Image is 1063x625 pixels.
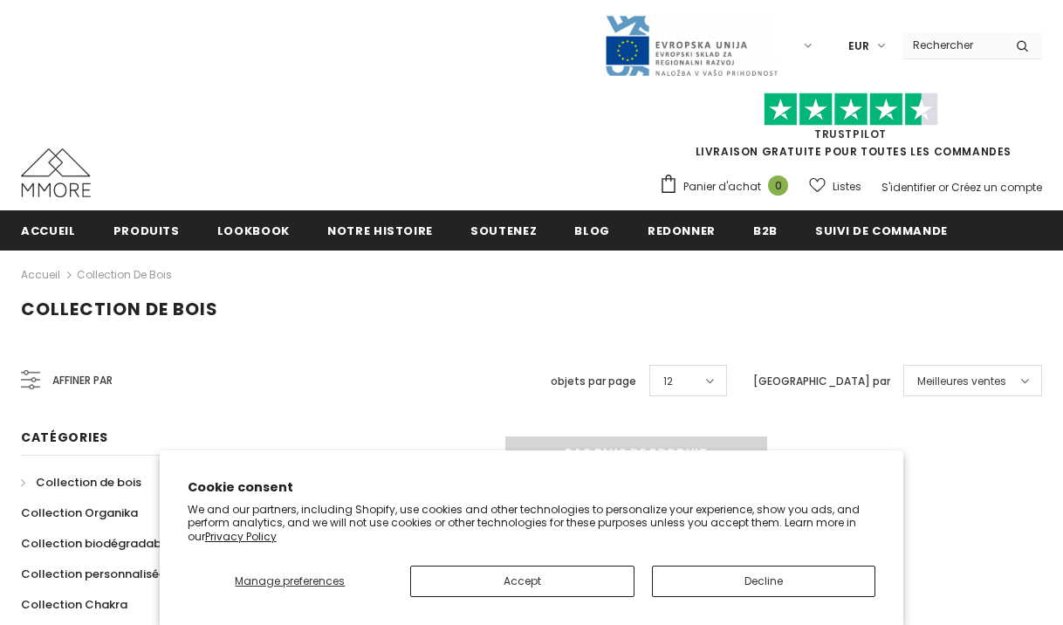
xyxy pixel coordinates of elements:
a: Listes [809,171,861,202]
p: We and our partners, including Shopify, use cookies and other technologies to personalize your ex... [188,503,876,544]
span: Collection de bois [21,297,218,321]
a: Panier d'achat 0 [659,174,797,200]
img: Javni Razpis [604,14,778,78]
button: Accept [410,566,634,597]
a: Accueil [21,210,76,250]
span: Redonner [648,223,716,239]
span: Notre histoire [327,223,433,239]
span: Collection biodégradable [21,535,172,552]
a: Créez un compte [951,180,1042,195]
span: Collection de bois [36,474,141,491]
span: Manage preferences [235,573,345,588]
label: [GEOGRAPHIC_DATA] par [753,373,890,390]
span: soutenez [470,223,537,239]
a: Javni Razpis [604,38,778,52]
a: Accueil [21,264,60,285]
span: Catégories [21,429,108,446]
span: B2B [753,223,778,239]
span: Produits [113,223,180,239]
span: Listes [833,178,861,196]
a: soutenez [470,210,537,250]
span: Lookbook [217,223,290,239]
span: or [938,180,949,195]
a: TrustPilot [814,127,887,141]
button: Manage preferences [188,566,394,597]
input: Search Site [902,32,1003,58]
a: Collection Chakra [21,589,127,620]
a: S'identifier [881,180,936,195]
span: Collection personnalisée [21,566,166,582]
a: Collection Organika [21,498,138,528]
span: Affiner par [52,371,113,390]
label: objets par page [551,373,636,390]
span: Accueil [21,223,76,239]
a: Privacy Policy [205,529,277,544]
img: Faites confiance aux étoiles pilotes [764,93,938,127]
button: Decline [652,566,876,597]
img: Cas MMORE [21,148,91,197]
a: Blog [574,210,610,250]
a: Collection personnalisée [21,559,166,589]
span: Suivi de commande [815,223,948,239]
a: B2B [753,210,778,250]
span: 12 [663,373,673,390]
a: Collection de bois [77,267,172,282]
span: Collection Chakra [21,596,127,613]
span: Collection Organika [21,505,138,521]
span: LIVRAISON GRATUITE POUR TOUTES LES COMMANDES [659,100,1042,159]
a: Lookbook [217,210,290,250]
span: Meilleures ventes [917,373,1006,390]
a: Notre histoire [327,210,433,250]
span: 0 [768,175,788,196]
a: Produits [113,210,180,250]
span: Panier d'achat [683,178,761,196]
a: Collection de bois [21,467,141,498]
a: Collection biodégradable [21,528,172,559]
h2: Cookie consent [188,478,876,497]
a: Suivi de commande [815,210,948,250]
a: Redonner [648,210,716,250]
span: Blog [574,223,610,239]
span: EUR [848,38,869,55]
